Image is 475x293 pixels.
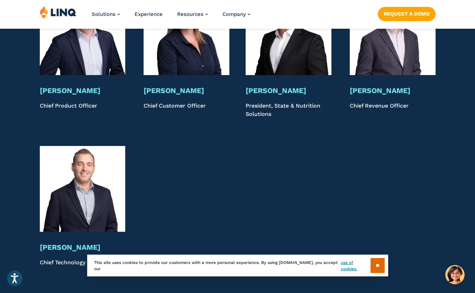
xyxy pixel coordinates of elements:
[341,259,370,272] a: use of cookies.
[445,265,465,284] button: Hello, have a question? Let’s chat.
[40,243,126,252] h3: [PERSON_NAME]
[378,6,436,21] nav: Button Navigation
[177,11,203,17] span: Resources
[177,11,208,17] a: Resources
[246,86,331,95] h3: [PERSON_NAME]
[350,102,436,119] p: Chief Revenue Officer
[92,11,116,17] span: Solutions
[144,86,229,95] h3: [PERSON_NAME]
[40,102,126,119] p: Chief Product Officer
[92,6,250,28] nav: Primary Navigation
[144,102,229,119] p: Chief Customer Officer
[246,102,331,119] p: President, State & Nutrition Solutions
[222,11,246,17] span: Company
[92,11,120,17] a: Solutions
[87,255,388,276] div: This site uses cookies to provide our customers with a more personal experience. By using [DOMAIN...
[135,11,163,17] a: Experience
[222,11,250,17] a: Company
[40,258,126,267] p: Chief Technology Officer
[350,86,436,95] h3: [PERSON_NAME]
[378,7,436,21] a: Request a Demo
[40,86,126,95] h3: [PERSON_NAME]
[40,146,126,232] img: Seth Johnson Headshot
[40,6,76,19] img: LINQ | K‑12 Software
